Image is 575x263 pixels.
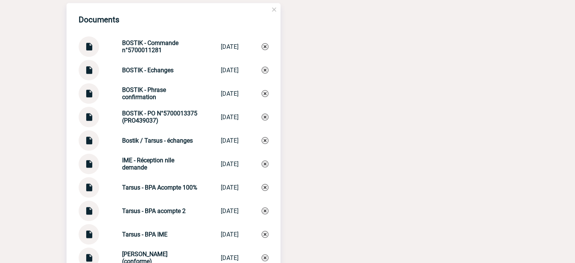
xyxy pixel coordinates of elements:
[221,114,239,121] div: [DATE]
[221,137,239,144] div: [DATE]
[122,110,197,124] strong: BOSTIK - PO N°5700013375 (PRO439037)
[122,39,178,54] strong: BOSTIK - Commande n°5700011281
[122,137,193,144] strong: Bostik / Tarsus - échanges
[262,231,268,238] img: Supprimer
[122,67,174,74] strong: BOSTIK - Echanges
[262,90,268,97] img: Supprimer
[262,43,268,50] img: Supprimer
[122,86,166,101] strong: BOSTIK - Phrase confirmation
[221,90,239,97] div: [DATE]
[221,184,239,191] div: [DATE]
[221,160,239,168] div: [DATE]
[221,43,239,50] div: [DATE]
[262,160,268,167] img: Supprimer
[262,254,268,261] img: Supprimer
[221,231,239,238] div: [DATE]
[221,254,239,261] div: [DATE]
[79,15,119,24] h4: Documents
[271,6,277,13] img: close.png
[262,207,268,214] img: Supprimer
[122,207,186,215] strong: Tarsus - BPA acompte 2
[262,184,268,191] img: Supprimer
[221,67,239,74] div: [DATE]
[262,137,268,144] img: Supprimer
[262,67,268,73] img: Supprimer
[221,207,239,215] div: [DATE]
[262,114,268,120] img: Supprimer
[122,157,174,171] strong: IME - Réception nlle demande
[122,184,197,191] strong: Tarsus - BPA Acompte 100%
[122,231,167,238] strong: Tarsus - BPA IME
